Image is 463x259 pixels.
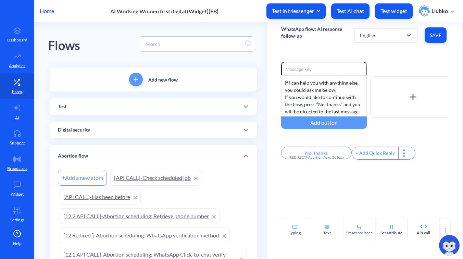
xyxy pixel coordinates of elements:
p: Home [40,7,54,15]
button: Save [425,27,447,43]
div: Flows [48,36,80,56]
img: user photo [419,5,430,16]
p: Test AI chat [337,8,364,14]
button: Test widget [375,3,413,19]
div: Smart redirect [346,230,372,236]
p: Widget [11,191,24,197]
div: Abortion flow [50,145,257,167]
p: Test [58,103,66,110]
div: + Add Quick Reply [352,147,398,159]
p: Digital security [58,126,90,134]
div: [REDIRECT]-Abortion flow: Go back [285,155,348,160]
p: WhatsApp flow: AI response follow-up [281,26,354,39]
p: Settings [10,217,24,223]
span: Test in Messenger [272,7,320,15]
p: Support [10,140,25,146]
p: Abortion flow [58,152,88,160]
div: Set attribute [380,230,402,236]
span: Help [13,241,22,247]
a: [API CALL]-Check scheduled job [110,170,201,186]
p: Dashboard [7,37,27,43]
input: Message key [281,62,367,75]
input: Search [142,40,245,48]
span: Save [430,32,441,39]
div: Text [323,230,331,236]
button: add [129,73,143,86]
button: Test AI chat [331,3,370,19]
p: Add new flow [148,76,178,83]
div: API call [417,230,430,236]
button: Test in Messenger [266,3,326,19]
img: copilot-icon.svg [439,235,460,256]
a: [API CALL]-Has been before [60,189,141,205]
p: Broadcasts [7,165,27,172]
a: [12.2 API CALL]-Abortion scheduling: Retrieve phone number [60,208,220,224]
input: Reply title [281,147,352,159]
a: [12 Redirect]-Abortion scheduling: WhatsApp verification method [60,227,230,243]
p: Flows [12,88,23,95]
p: Test widget [380,8,407,14]
p: Liubko [431,7,448,15]
div: Digital security [50,122,257,138]
p: AI [15,115,19,121]
p: AI Working Women first digital (Widget)(FB) [110,8,218,14]
div: Add a new atom [58,170,107,186]
div: If I can help you with anything else, you could ask me below. If you would like to continue with ... [281,75,367,116]
div: English [360,32,375,39]
button: user photoLiubko [415,5,458,17]
p: Analytics [9,63,25,69]
div: Typing [289,230,301,236]
div: Test [50,98,257,115]
div: Add button [281,116,367,129]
